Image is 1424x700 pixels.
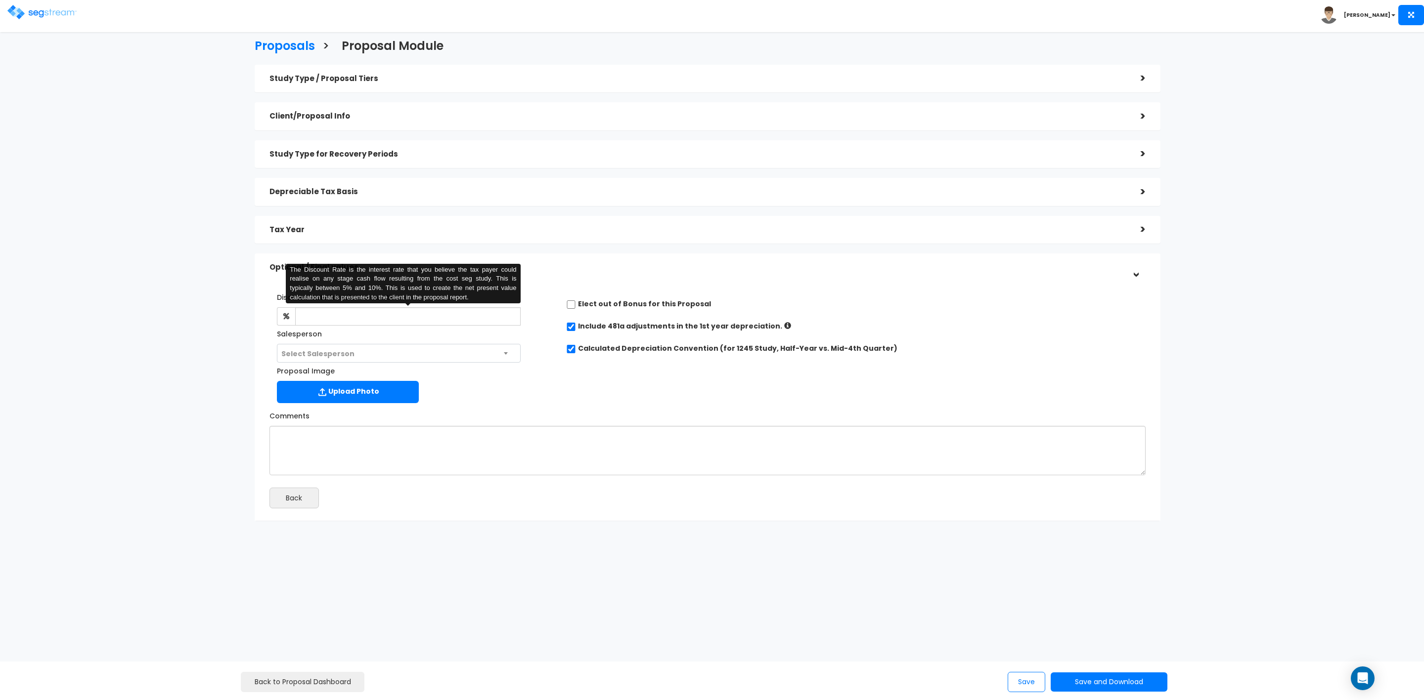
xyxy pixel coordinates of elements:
[1126,71,1146,86] div: >
[269,408,310,421] label: Comments
[247,30,315,60] a: Proposals
[342,40,444,55] h3: Proposal Module
[269,188,1126,196] h5: Depreciable Tax Basis
[1344,11,1390,19] b: [PERSON_NAME]
[1008,672,1045,692] button: Save
[269,150,1126,159] h5: Study Type for Recovery Periods
[1126,146,1146,162] div: >
[784,322,791,329] i: If checked: Increased depreciation = Aggregated Post-Study (up to Tax Year) – Prior Accumulated D...
[1051,672,1167,692] button: Save and Download
[1126,184,1146,200] div: >
[1351,666,1375,690] div: Open Intercom Messenger
[7,5,77,19] img: logo.png
[269,112,1126,121] h5: Client/Proposal Info
[277,326,322,339] label: Salesperson
[277,289,401,302] label: Discount Rate for NPV Calculation:
[255,40,315,55] h3: Proposals
[1126,222,1146,237] div: >
[277,363,335,376] label: Proposal Image
[269,488,319,508] button: Back
[277,381,419,403] label: Upload Photo
[578,321,782,331] label: Include 481a adjustments in the 1st year depreciation.
[578,299,711,309] label: Elect out of Bonus for this Proposal
[269,226,1126,234] h5: Tax Year
[322,40,329,55] h3: >
[334,30,444,60] a: Proposal Module
[1126,109,1146,124] div: >
[316,386,328,398] img: Upload Icon
[241,672,364,692] a: Back to Proposal Dashboard
[269,263,1126,272] h5: Optional / Final values
[1320,6,1337,24] img: avatar.png
[269,75,1126,83] h5: Study Type / Proposal Tiers
[578,343,897,353] label: Calculated Depreciation Convention (for 1245 Study, Half-Year vs. Mid-4th Quarter)
[281,349,355,359] span: Select Salesperson
[1128,258,1143,278] div: >
[286,264,520,303] div: The Discount Rate is the interest rate that you believe the tax payer could realise on any stage ...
